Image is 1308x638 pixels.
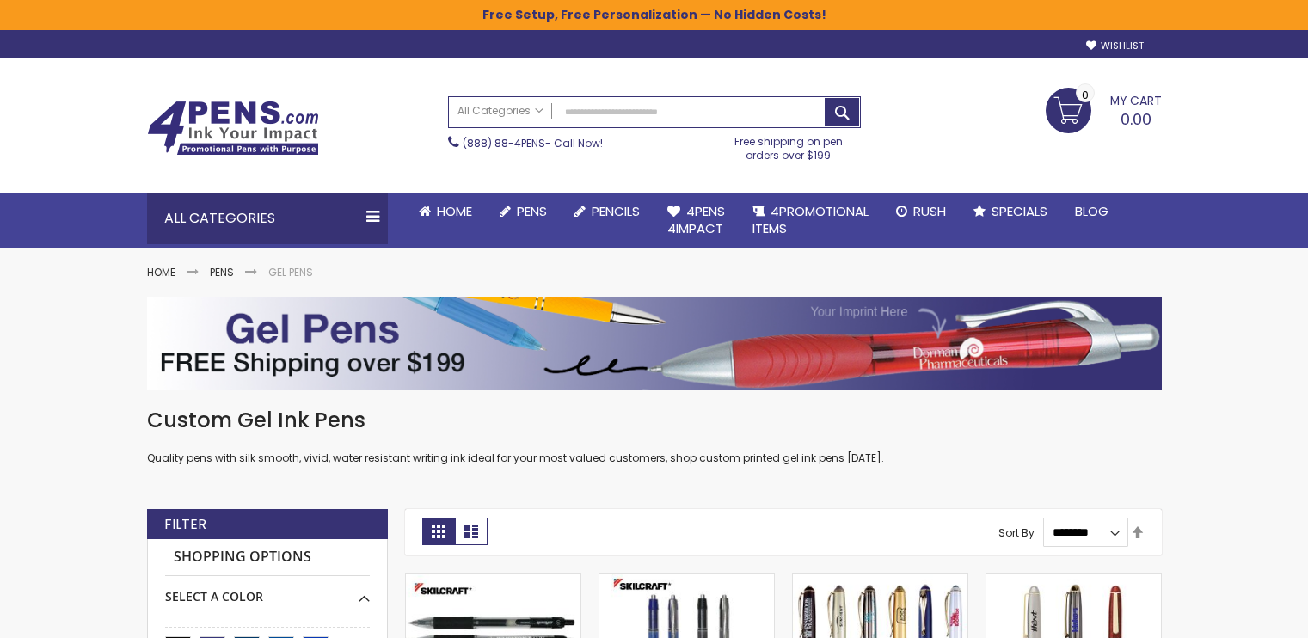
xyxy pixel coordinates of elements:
a: Wishlist [1086,40,1144,52]
span: - Call Now! [463,136,603,150]
span: Blog [1075,202,1108,220]
a: Rush [882,193,960,230]
span: Pens [517,202,547,220]
img: Gel Pens [147,297,1162,390]
strong: Grid [422,518,455,545]
strong: Gel Pens [268,265,313,279]
a: Skilcraft Zebra Click-Action Gel Pen [406,573,580,587]
span: Pencils [592,202,640,220]
a: (888) 88-4PENS [463,136,545,150]
a: Pencils [561,193,654,230]
span: Specials [992,202,1047,220]
a: Custom Skilcraft Vista Quick Dry Gel Pen [599,573,774,587]
span: Rush [913,202,946,220]
img: 4Pens Custom Pens and Promotional Products [147,101,319,156]
span: All Categories [457,104,543,118]
a: All Categories [449,97,552,126]
div: Free shipping on pen orders over $199 [716,128,861,163]
a: Specials [960,193,1061,230]
div: Select A Color [165,576,370,605]
a: Pens [210,265,234,279]
span: 4Pens 4impact [667,202,725,237]
a: 0.00 0 [1046,88,1162,131]
a: Pens [486,193,561,230]
div: Quality pens with silk smooth, vivid, water resistant writing ink ideal for your most valued cust... [147,407,1162,466]
a: Imprinted Danish-II Cap-Off Brass Rollerball Heavy Brass Pen with Gold Accents [986,573,1161,587]
span: 4PROMOTIONAL ITEMS [752,202,869,237]
span: Home [437,202,472,220]
strong: Shopping Options [165,539,370,576]
strong: Filter [164,515,206,534]
div: All Categories [147,193,388,244]
a: Blog [1061,193,1122,230]
h1: Custom Gel Ink Pens [147,407,1162,434]
a: 4Pens4impact [654,193,739,248]
label: Sort By [998,525,1035,539]
span: 0.00 [1121,108,1151,130]
a: Home [405,193,486,230]
a: 4PROMOTIONALITEMS [739,193,882,248]
a: Home [147,265,175,279]
a: Achilles Cap-Off Rollerball Gel Metal Pen [793,573,967,587]
span: 0 [1082,87,1089,103]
